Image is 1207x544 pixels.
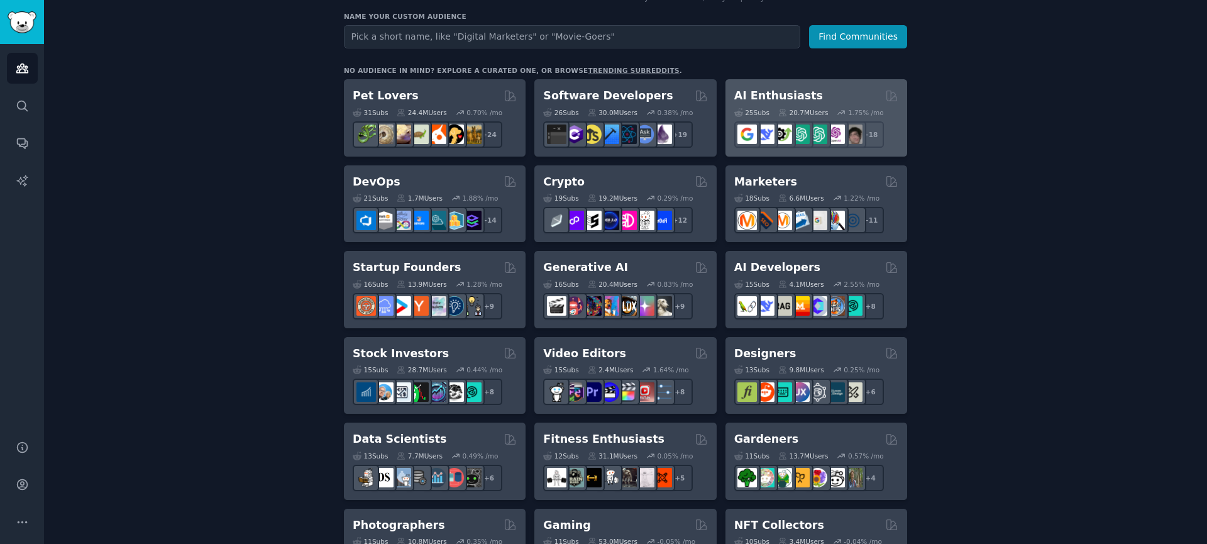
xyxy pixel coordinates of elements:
img: datasets [444,468,464,487]
img: personaltraining [653,468,672,487]
img: Docker_DevOps [392,211,411,230]
div: 11 Sub s [734,452,769,460]
img: sdforall [600,296,619,316]
img: defiblockchain [617,211,637,230]
img: growmybusiness [462,296,482,316]
div: 19 Sub s [543,194,578,203]
img: data [462,468,482,487]
img: AskMarketing [773,211,792,230]
div: 1.22 % /mo [844,194,879,203]
h2: Video Editors [543,346,626,362]
div: 0.38 % /mo [658,108,693,117]
img: dividends [356,382,376,402]
img: GummySearch logo [8,11,36,33]
div: 2.55 % /mo [844,280,879,289]
img: PetAdvice [444,125,464,144]
img: CryptoNews [635,211,654,230]
h2: Marketers [734,174,797,190]
div: 13 Sub s [734,365,769,374]
img: statistics [392,468,411,487]
h2: Photographers [353,518,445,533]
div: 30.0M Users [588,108,637,117]
img: UXDesign [790,382,810,402]
img: googleads [808,211,827,230]
img: chatgpt_prompts_ [808,125,827,144]
div: + 18 [857,121,884,148]
h2: NFT Collectors [734,518,824,533]
div: 15 Sub s [543,365,578,374]
input: Pick a short name, like "Digital Marketers" or "Movie-Goers" [344,25,800,48]
img: PlatformEngineers [462,211,482,230]
img: DreamBooth [653,296,672,316]
img: finalcutpro [617,382,637,402]
img: premiere [582,382,602,402]
div: 0.44 % /mo [466,365,502,374]
img: ethstaker [582,211,602,230]
img: bigseo [755,211,774,230]
img: MachineLearning [356,468,376,487]
div: + 9 [476,293,502,319]
div: + 4 [857,465,884,491]
a: trending subreddits [588,67,679,74]
div: + 6 [476,465,502,491]
img: deepdream [582,296,602,316]
img: Youtubevideo [635,382,654,402]
h2: Stock Investors [353,346,449,362]
h2: Software Developers [543,88,673,104]
img: userexperience [808,382,827,402]
img: platformengineering [427,211,446,230]
img: SaaS [374,296,394,316]
div: + 8 [857,293,884,319]
img: typography [737,382,757,402]
img: turtle [409,125,429,144]
div: 1.7M Users [397,194,443,203]
div: 20.7M Users [778,108,828,117]
div: 16 Sub s [543,280,578,289]
img: FluxAI [617,296,637,316]
img: cockatiel [427,125,446,144]
img: leopardgeckos [392,125,411,144]
div: 31 Sub s [353,108,388,117]
div: 4.1M Users [778,280,824,289]
img: llmops [825,296,845,316]
img: DeepSeek [755,125,774,144]
div: 13 Sub s [353,452,388,460]
img: GardeningUK [790,468,810,487]
h2: AI Enthusiasts [734,88,823,104]
div: 19.2M Users [588,194,637,203]
img: DevOpsLinks [409,211,429,230]
img: content_marketing [737,211,757,230]
img: chatgpt_promptDesign [790,125,810,144]
img: swingtrading [444,382,464,402]
img: defi_ [653,211,672,230]
div: 7.7M Users [397,452,443,460]
div: 13.9M Users [397,280,446,289]
div: 26 Sub s [543,108,578,117]
img: ArtificalIntelligence [843,125,863,144]
div: 0.29 % /mo [658,194,693,203]
div: 0.70 % /mo [466,108,502,117]
img: indiehackers [427,296,446,316]
img: OpenSourceAI [808,296,827,316]
img: software [547,125,566,144]
div: 15 Sub s [353,365,388,374]
div: No audience in mind? Explore a curated one, or browse . [344,66,682,75]
img: iOSProgramming [600,125,619,144]
img: dataengineering [409,468,429,487]
h2: Data Scientists [353,431,446,447]
img: ballpython [374,125,394,144]
div: 13.7M Users [778,452,828,460]
div: 21 Sub s [353,194,388,203]
div: 2.4M Users [588,365,634,374]
img: MarketingResearch [825,211,845,230]
img: AItoolsCatalog [773,125,792,144]
img: analytics [427,468,446,487]
img: GoogleGeminiAI [737,125,757,144]
img: MistralAI [790,296,810,316]
div: 0.83 % /mo [658,280,693,289]
img: OpenAIDev [825,125,845,144]
img: Entrepreneurship [444,296,464,316]
h2: Fitness Enthusiasts [543,431,664,447]
img: succulents [755,468,774,487]
img: vegetablegardening [737,468,757,487]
